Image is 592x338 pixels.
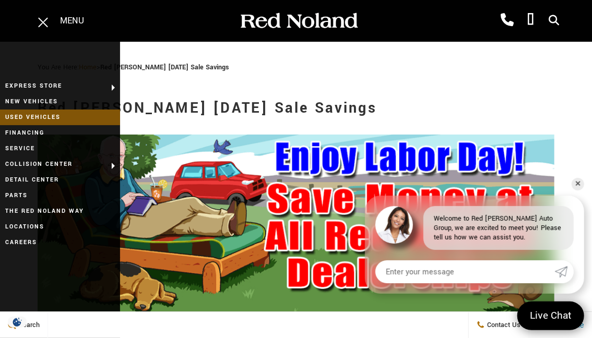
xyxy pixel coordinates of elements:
[375,206,413,244] img: Agent profile photo
[555,260,574,283] a: Submit
[517,301,584,330] a: Live Chat
[38,88,555,129] h1: Red [PERSON_NAME] [DATE] Sale Savings
[100,63,229,72] strong: Red [PERSON_NAME] [DATE] Sale Savings
[485,320,521,330] span: Contact Us
[239,12,359,30] img: Red Noland Auto Group
[38,63,229,72] span: You Are Here:
[525,309,577,323] span: Live Chat
[375,260,555,283] input: Enter your message
[423,206,574,250] div: Welcome to Red [PERSON_NAME] Auto Group, we are excited to meet you! Please tell us how we can as...
[5,317,29,328] section: Click to Open Cookie Consent Modal
[79,63,229,72] span: >
[38,63,555,72] div: Breadcrumbs
[5,317,29,328] img: Opt-Out Icon
[38,135,555,321] img: 2018 Labor Day Savings Certificate at Red Noland Auto Group in Colorado Springs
